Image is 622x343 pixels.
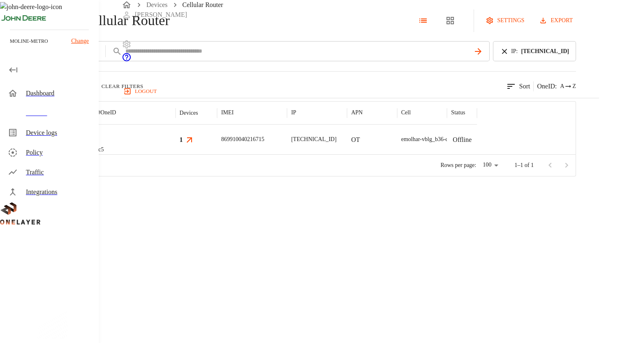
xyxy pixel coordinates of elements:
p: 869910040216715 [221,135,264,144]
span: emolhar-vblg_b36-ca-us-eNB432539 [401,136,488,142]
p: APN [351,109,363,117]
div: 100 [479,159,501,171]
p: Status [451,109,465,117]
h3: 1 [180,135,183,144]
p: Cell [401,109,411,117]
p: 1–1 of 1 [514,161,534,169]
p: [PERSON_NAME] [135,10,187,20]
div: Devices [180,110,198,116]
p: Offline [453,135,472,145]
span: Support Portal [122,56,132,63]
p: IP [291,109,296,117]
p: IMEI [221,109,234,117]
a: onelayer-support [122,56,132,63]
a: logout [122,85,599,98]
button: logout [122,85,160,98]
span: # OneID [97,109,116,116]
a: Devices [146,1,168,8]
p: [TECHNICAL_ID] [291,135,336,144]
p: OT [351,135,360,145]
p: Rows per page: [440,161,476,169]
div: emolhar-vblg_b36-ca-us-eNB432539 #EB211210942::NOKIA::FW2QQD [401,135,572,144]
